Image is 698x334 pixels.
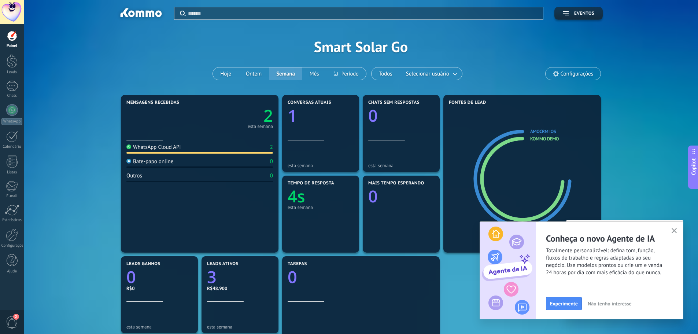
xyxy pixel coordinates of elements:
div: R$48.900 [207,285,273,291]
span: Chats sem respostas [368,100,420,105]
span: Copilot [690,158,697,175]
div: Configurações [1,243,23,248]
div: Estatísticas [1,218,23,223]
span: Eventos [574,11,594,16]
div: Calendário [1,144,23,149]
div: Painel [1,44,23,48]
button: Mês [302,67,326,80]
div: Chats [1,93,23,98]
span: Configurações [561,71,593,77]
img: Bate-papo online [126,159,131,164]
span: 2 [13,314,19,320]
div: Ajuda [1,269,23,274]
div: WhatsApp [1,118,22,125]
a: 2 [200,104,273,127]
div: 2 [270,144,273,151]
text: 2 [263,104,273,127]
text: 0 [288,266,297,288]
span: Selecionar usuário [405,69,451,79]
button: Experimente [546,297,582,310]
button: Eventos [554,7,603,20]
div: Bate-papo online [126,158,173,165]
button: Semana [269,67,302,80]
div: esta semana [288,205,354,210]
div: R$0 [126,285,192,291]
div: esta semana [207,324,273,330]
div: esta semana [126,324,192,330]
text: 4s [288,185,305,208]
div: 0 [270,172,273,179]
button: Hoje [213,67,239,80]
div: E-mail [1,194,23,199]
button: Ontem [239,67,269,80]
text: 3 [207,266,217,288]
button: Todos [372,67,400,80]
div: Outros [126,172,142,179]
div: esta semana [368,163,434,168]
span: Fontes de lead [449,100,486,105]
span: Leads ganhos [126,261,160,267]
button: Não tenho interesse [584,298,635,309]
button: Período [326,67,366,80]
text: 0 [368,104,378,127]
div: WhatsApp Cloud API [126,144,181,151]
img: WhatsApp Cloud API [126,144,131,149]
a: Kommo Demo [530,136,559,142]
div: Leads [1,70,23,75]
text: 1 [288,104,297,127]
span: Não tenho interesse [588,301,632,306]
span: Conversas atuais [288,100,331,105]
div: 0 [270,158,273,165]
div: Listas [1,170,23,175]
div: esta semana [248,125,273,128]
a: amoCRM iOS [530,128,556,135]
button: Selecionar usuário [400,67,462,80]
a: 0 [288,266,434,288]
img: ai_agent_activation_popup_PT.png [480,222,536,319]
span: Mais tempo esperando [368,181,424,186]
span: Tempo de resposta [288,181,334,186]
div: esta semana [288,163,354,168]
span: Totalmente personalizável: defina tom, função, fluxos de trabalho e regras adaptadas ao seu negóc... [546,247,683,276]
a: 0 [126,266,192,288]
span: Tarefas [288,261,307,267]
span: Mensagens recebidas [126,100,179,105]
span: Leads ativos [207,261,239,267]
h2: Conheça o novo Agente de IA [546,233,683,244]
text: 0 [126,266,136,288]
text: 0 [368,185,378,208]
a: 3 [207,266,273,288]
span: Experimente [550,301,578,306]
